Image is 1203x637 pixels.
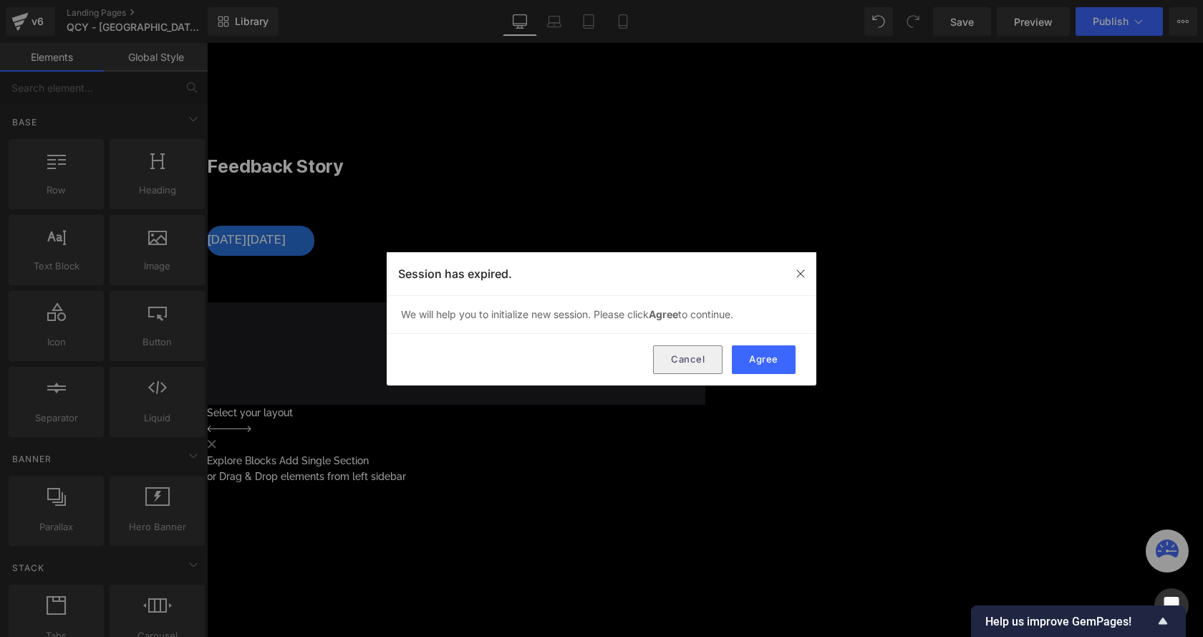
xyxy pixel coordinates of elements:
strong: Agree [649,308,678,320]
a: Add Single Section [72,412,162,423]
img: close-modal.svg [795,268,806,279]
div: Session has expired. [387,252,816,296]
button: Show survey - Help us improve GemPages! [985,613,1171,630]
div: We will help you to initialize new session. Please click to continue. [387,296,816,334]
button: Agree [732,345,796,374]
div: Open Intercom Messenger [1154,588,1189,623]
span: Help us improve GemPages! [985,615,1154,628]
button: Cancel [653,345,723,374]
